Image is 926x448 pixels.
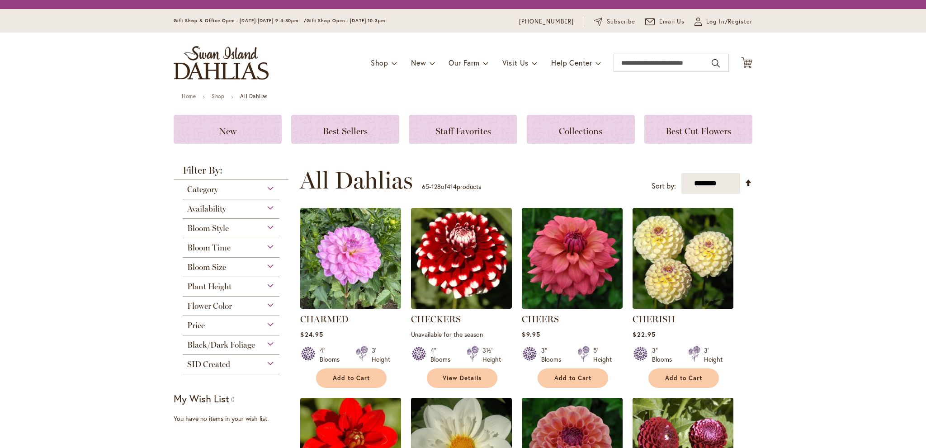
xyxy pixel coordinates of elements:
[411,302,512,311] a: CHECKERS
[633,330,655,339] span: $22.95
[316,368,387,388] button: Add to Cart
[538,368,608,388] button: Add to Cart
[666,126,731,137] span: Best Cut Flowers
[430,346,456,364] div: 4" Blooms
[648,368,719,388] button: Add to Cart
[187,359,230,369] span: SID Created
[652,346,677,364] div: 3" Blooms
[300,167,413,194] span: All Dahlias
[300,314,349,325] a: CHARMED
[594,17,635,26] a: Subscribe
[187,321,205,330] span: Price
[411,330,512,339] p: Unavailable for the season
[187,301,232,311] span: Flower Color
[633,314,675,325] a: CHERISH
[527,115,635,144] a: Collections
[300,208,401,309] img: CHARMED
[447,182,457,191] span: 414
[482,346,501,364] div: 3½' Height
[443,374,482,382] span: View Details
[411,58,426,67] span: New
[522,302,623,311] a: CHEERS
[652,178,676,194] label: Sort by:
[187,204,226,214] span: Availability
[300,330,323,339] span: $24.95
[291,115,399,144] a: Best Sellers
[607,17,635,26] span: Subscribe
[551,58,592,67] span: Help Center
[554,374,591,382] span: Add to Cart
[633,208,733,309] img: CHERISH
[712,56,720,71] button: Search
[174,46,269,80] a: store logo
[522,208,623,309] img: CHEERS
[522,330,540,339] span: $9.95
[371,58,388,67] span: Shop
[240,93,268,99] strong: All Dahlias
[665,374,702,382] span: Add to Cart
[422,182,429,191] span: 65
[219,126,236,137] span: New
[704,346,723,364] div: 3' Height
[644,115,752,144] a: Best Cut Flowers
[187,184,218,194] span: Category
[541,346,567,364] div: 3" Blooms
[645,17,685,26] a: Email Us
[694,17,752,26] a: Log In/Register
[320,346,345,364] div: 4" Blooms
[212,93,224,99] a: Shop
[187,243,231,253] span: Bloom Time
[422,179,481,194] p: - of products
[174,18,307,24] span: Gift Shop & Office Open - [DATE]-[DATE] 9-4:30pm /
[411,208,512,309] img: CHECKERS
[182,93,196,99] a: Home
[706,17,752,26] span: Log In/Register
[431,182,441,191] span: 128
[659,17,685,26] span: Email Us
[522,314,559,325] a: CHEERS
[519,17,574,26] a: [PHONE_NUMBER]
[502,58,529,67] span: Visit Us
[187,223,229,233] span: Bloom Style
[174,165,288,180] strong: Filter By:
[333,374,370,382] span: Add to Cart
[372,346,390,364] div: 3' Height
[411,314,461,325] a: CHECKERS
[435,126,491,137] span: Staff Favorites
[323,126,368,137] span: Best Sellers
[174,115,282,144] a: New
[187,340,255,350] span: Black/Dark Foliage
[187,282,231,292] span: Plant Height
[409,115,517,144] a: Staff Favorites
[174,414,294,423] div: You have no items in your wish list.
[174,392,229,405] strong: My Wish List
[633,302,733,311] a: CHERISH
[187,262,226,272] span: Bloom Size
[307,18,385,24] span: Gift Shop Open - [DATE] 10-3pm
[593,346,612,364] div: 5' Height
[559,126,602,137] span: Collections
[449,58,479,67] span: Our Farm
[300,302,401,311] a: CHARMED
[427,368,497,388] a: View Details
